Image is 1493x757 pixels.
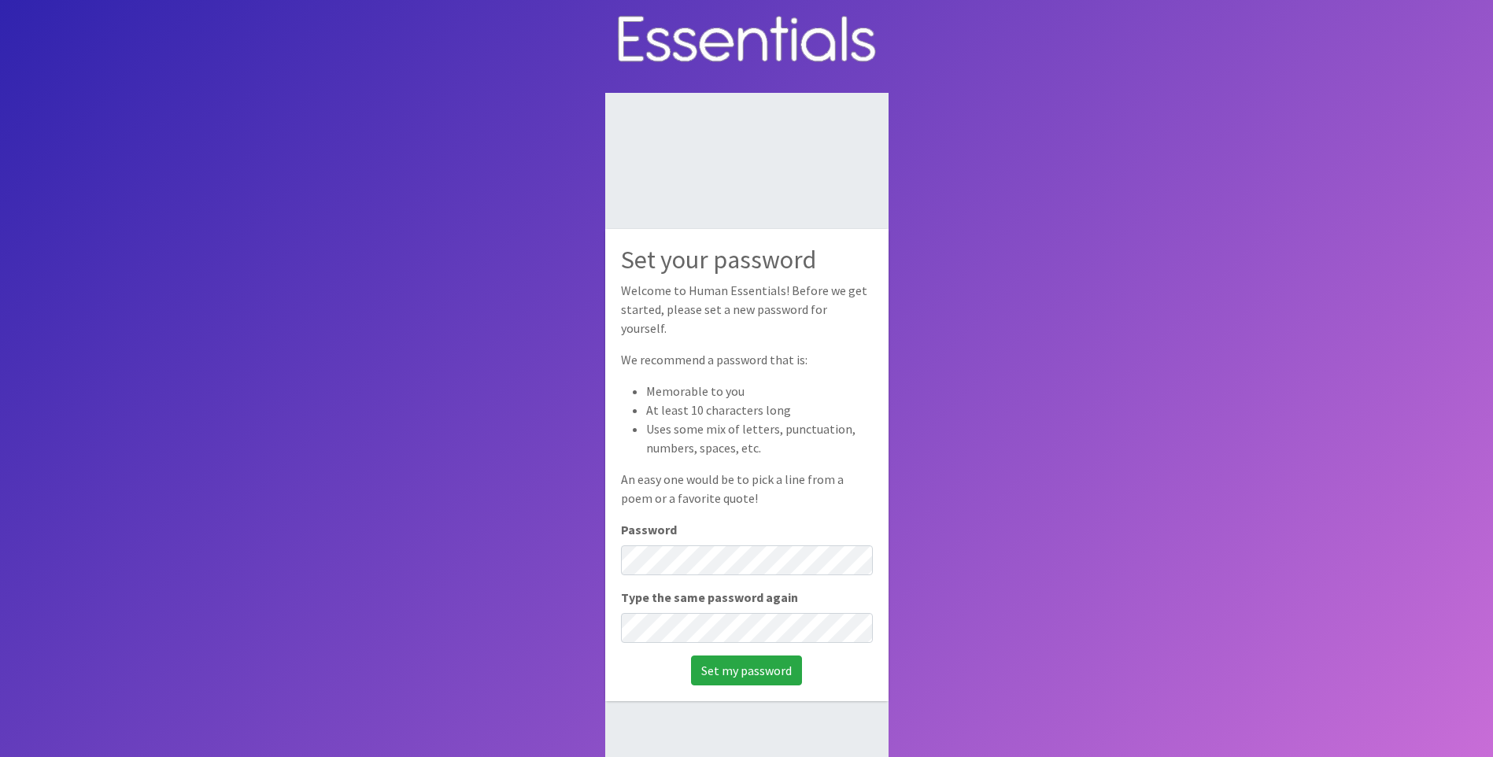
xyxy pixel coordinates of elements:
[621,350,873,369] p: We recommend a password that is:
[646,419,873,457] li: Uses some mix of letters, punctuation, numbers, spaces, etc.
[621,470,873,508] p: An easy one would be to pick a line from a poem or a favorite quote!
[621,281,873,338] p: Welcome to Human Essentials! Before we get started, please set a new password for yourself.
[621,588,798,607] label: Type the same password again
[691,655,802,685] input: Set my password
[621,245,873,275] h2: Set your password
[646,382,873,401] li: Memorable to you
[646,401,873,419] li: At least 10 characters long
[621,520,677,539] label: Password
